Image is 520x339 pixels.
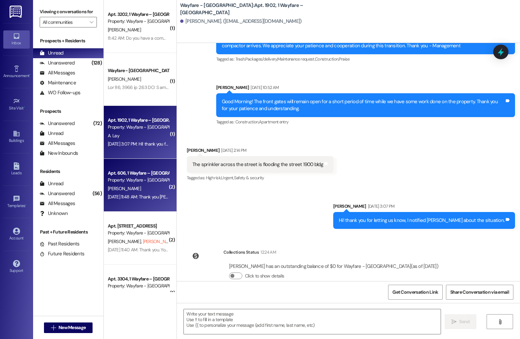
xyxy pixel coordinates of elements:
[40,210,68,217] div: Unknown
[277,56,315,62] span: Maintenance request ,
[459,318,469,325] span: Send
[333,203,515,212] div: [PERSON_NAME]
[33,37,103,44] div: Prospects + Residents
[216,117,515,127] div: Tagged as:
[3,160,30,178] a: Leads
[59,324,86,331] span: New Message
[366,203,395,210] div: [DATE] 3:07 PM
[40,69,75,76] div: All Messages
[446,285,513,300] button: Share Conversation via email
[445,314,477,329] button: Send
[222,98,504,112] div: Good Morning! The front gates will remain open for a short period of time while we have some work...
[187,147,334,156] div: [PERSON_NAME]
[40,7,97,17] label: Viewing conversations for
[90,58,103,68] div: (128)
[245,273,284,279] label: Click to show details
[91,189,103,199] div: (56)
[108,186,141,191] span: [PERSON_NAME]
[108,35,358,41] div: 8:42 AM: Do you have a communication room? I called ATT for my WiFi. They said the installation g...
[221,175,234,181] span: Urgent ,
[3,258,30,276] a: Support
[33,108,103,115] div: Prospects
[235,119,259,125] span: Construction ,
[108,223,169,230] div: Apt. [STREET_ADDRESS]
[388,285,442,300] button: Get Conversation Link
[43,17,86,27] input: All communities
[92,118,103,129] div: (72)
[3,128,30,146] a: Buildings
[108,282,169,289] div: Property: Wayfare - [GEOGRAPHIC_DATA]
[40,190,75,197] div: Unanswered
[339,56,350,62] span: Praise
[108,170,169,177] div: Apt. 606, 1 Wayfare – [GEOGRAPHIC_DATA]
[108,238,143,244] span: [PERSON_NAME]
[392,289,438,296] span: Get Conversation Link
[10,6,23,18] img: ResiDesk Logo
[3,193,30,211] a: Templates •
[223,249,259,256] div: Collections Status
[108,194,193,200] div: [DATE] 11:48 AM: Thank you [PERSON_NAME]
[29,72,30,77] span: •
[108,275,169,282] div: Apt. 3304, 1 Wayfare – [GEOGRAPHIC_DATA]
[40,250,84,257] div: Future Residents
[40,50,63,57] div: Unread
[108,18,169,25] div: Property: Wayfare - [GEOGRAPHIC_DATA]
[450,289,509,296] span: Share Conversation via email
[24,105,25,109] span: •
[108,124,169,131] div: Property: Wayfare - [GEOGRAPHIC_DATA]
[108,291,143,297] span: [PERSON_NAME]
[180,18,302,25] div: [PERSON_NAME]. ([EMAIL_ADDRESS][DOMAIN_NAME])
[234,175,264,181] span: Safety & security
[108,230,169,236] div: Property: Wayfare - [GEOGRAPHIC_DATA]
[142,238,199,244] span: [PERSON_NAME] (Opted Out)
[259,249,276,256] div: 12:24 AM
[259,119,288,125] span: Apartment entry
[108,11,169,18] div: Apt. 3202, 1 Wayfare – [GEOGRAPHIC_DATA]
[206,175,221,181] span: High risk ,
[142,291,176,297] span: [PERSON_NAME]
[3,30,30,48] a: Inbox
[220,147,246,154] div: [DATE] 2:14 PM
[108,141,289,147] div: [DATE] 3:07 PM: Hi! thank you for letting us know, I notified [PERSON_NAME] about the situation.
[44,322,93,333] button: New Message
[108,177,169,184] div: Property: Wayfare - [GEOGRAPHIC_DATA]
[25,202,26,207] span: •
[192,161,323,168] div: The sprinkler across the street is flooding the street 1900 bldg
[40,130,63,137] div: Unread
[187,173,334,183] div: Tagged as:
[452,319,457,324] i: 
[235,56,245,62] span: Trash ,
[40,180,63,187] div: Unread
[315,56,339,62] span: Construction ,
[498,319,502,324] i: 
[33,229,103,235] div: Past + Future Residents
[180,2,312,16] b: Wayfare - [GEOGRAPHIC_DATA]: Apt. 1902, 1 Wayfare – [GEOGRAPHIC_DATA]
[40,150,78,157] div: New Inbounds
[3,226,30,243] a: Account
[245,56,277,62] span: Packages/delivery ,
[216,84,515,93] div: [PERSON_NAME]
[3,96,30,113] a: Site Visit •
[249,84,279,91] div: [DATE] 10:52 AM
[216,54,515,64] div: Tagged as:
[40,120,75,127] div: Unanswered
[108,247,435,253] div: [DATE] 11:40 AM: Thank you. You will no longer receive texts from this thread. Please reply with ...
[90,20,93,25] i: 
[108,67,169,74] div: Wayfare - [GEOGRAPHIC_DATA]
[108,27,141,33] span: [PERSON_NAME]
[40,79,76,86] div: Maintenance
[108,76,141,82] span: [PERSON_NAME]
[40,89,80,96] div: WO Follow-ups
[339,217,504,224] div: Hi! thank you for letting us know, I notified [PERSON_NAME] about the situation.
[33,168,103,175] div: Residents
[40,240,80,247] div: Past Residents
[108,133,119,139] span: A. Lay
[108,117,169,124] div: Apt. 1902, 1 Wayfare – [GEOGRAPHIC_DATA]
[229,263,438,270] div: [PERSON_NAME] has an outstanding balance of $0 for Wayfare - [GEOGRAPHIC_DATA] (as of [DATE])
[40,140,75,147] div: All Messages
[40,60,75,66] div: Unanswered
[51,325,56,330] i: 
[40,200,75,207] div: All Messages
